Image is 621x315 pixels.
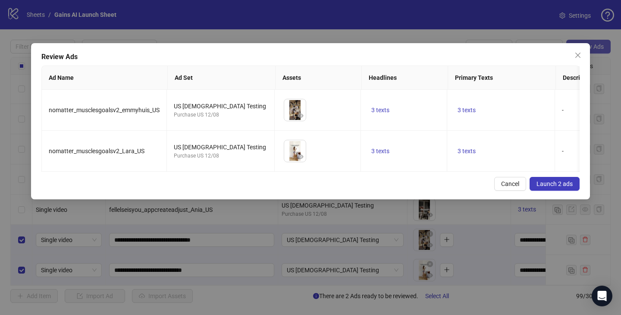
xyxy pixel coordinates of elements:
span: Cancel [501,180,519,187]
div: Purchase US 12/08 [174,152,267,160]
div: Purchase US 12/08 [174,111,267,119]
img: Asset 1 [284,99,306,121]
th: Ad Set [168,66,276,90]
span: - [562,148,564,154]
div: Open Intercom Messenger [592,286,612,306]
th: Headlines [362,66,448,90]
span: Launch 2 ads [536,180,573,187]
button: 3 texts [454,105,479,115]
span: 3 texts [458,148,476,154]
th: Assets [276,66,362,90]
div: US [DEMOGRAPHIC_DATA] Testing [174,101,267,111]
button: 3 texts [368,146,393,156]
span: - [562,107,564,113]
span: nomatter_musclesgoalsv2_emmyhuis_US [49,107,160,113]
span: 3 texts [458,107,476,113]
th: Primary Texts [448,66,556,90]
div: Review Ads [41,52,580,62]
span: 3 texts [371,148,389,154]
button: Launch 2 ads [530,177,580,191]
span: nomatter_musclesgoalsv2_Lara_US [49,148,144,154]
span: close [574,52,581,59]
div: US [DEMOGRAPHIC_DATA] Testing [174,142,267,152]
img: Asset 1 [284,140,306,162]
span: eye [298,154,304,160]
button: 3 texts [454,146,479,156]
button: Preview [295,110,306,121]
button: Close [571,48,585,62]
button: Preview [295,151,306,162]
span: eye [298,113,304,119]
button: 3 texts [368,105,393,115]
th: Ad Name [42,66,168,90]
button: Cancel [494,177,526,191]
span: 3 texts [371,107,389,113]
